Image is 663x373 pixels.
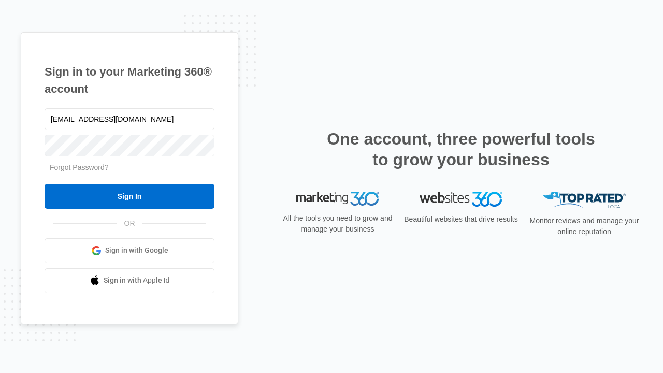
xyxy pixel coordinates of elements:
[45,184,214,209] input: Sign In
[403,214,519,225] p: Beautiful websites that drive results
[104,275,170,286] span: Sign in with Apple Id
[543,192,626,209] img: Top Rated Local
[45,268,214,293] a: Sign in with Apple Id
[45,108,214,130] input: Email
[50,163,109,171] a: Forgot Password?
[526,216,642,237] p: Monitor reviews and manage your online reputation
[105,245,168,256] span: Sign in with Google
[280,213,396,235] p: All the tools you need to grow and manage your business
[420,192,502,207] img: Websites 360
[324,128,598,170] h2: One account, three powerful tools to grow your business
[45,238,214,263] a: Sign in with Google
[45,63,214,97] h1: Sign in to your Marketing 360® account
[296,192,379,206] img: Marketing 360
[117,218,142,229] span: OR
